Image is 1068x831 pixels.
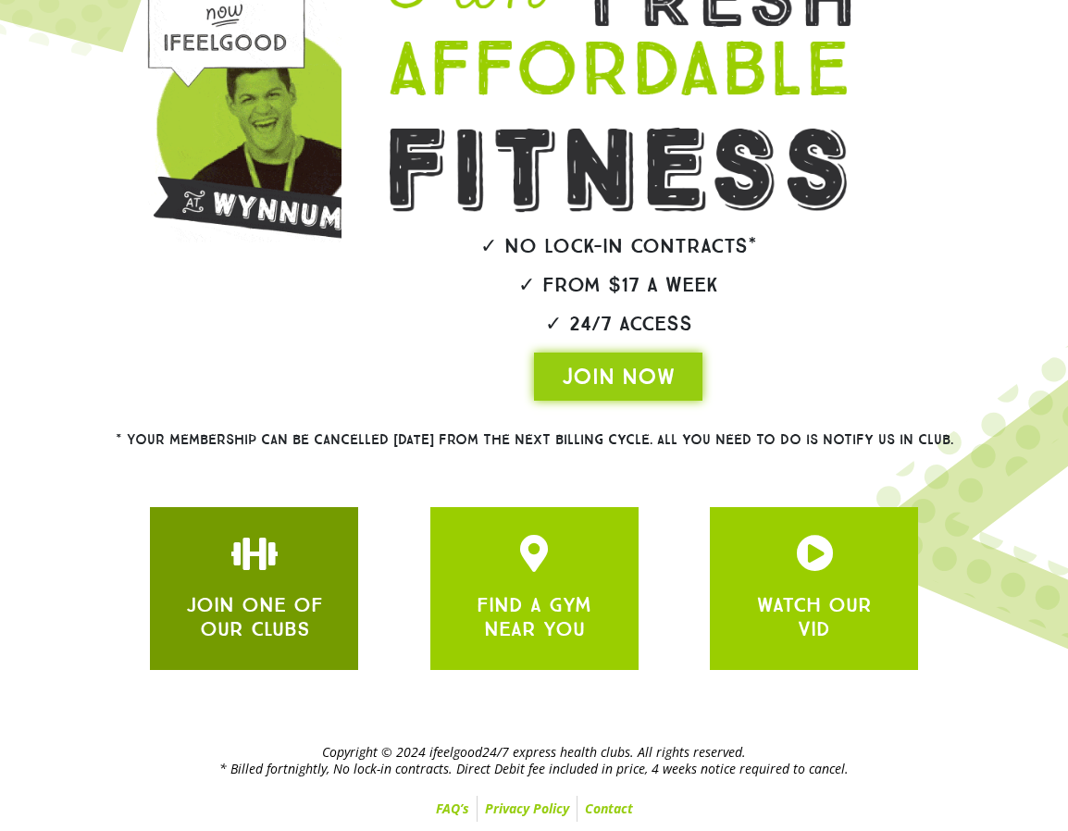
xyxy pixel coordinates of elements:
a: WATCH OUR VID [757,592,872,641]
a: Contact [577,796,640,822]
a: JOIN ONE OF OUR CLUBS [515,535,553,572]
a: FIND A GYM NEAR YOU [477,592,591,641]
a: FAQ’s [428,796,477,822]
h2: * Your membership can be cancelled [DATE] from the next billing cycle. All you need to do is noti... [48,433,1020,447]
span: JOIN NOW [562,362,675,391]
h2: ✓ From $17 a week [332,275,904,295]
nav: Menu [9,796,1059,822]
a: Privacy Policy [478,796,577,822]
a: JOIN ONE OF OUR CLUBS [236,535,273,572]
h2: ✓ No lock-in contracts* [332,236,904,256]
a: JOIN ONE OF OUR CLUBS [186,592,323,641]
h2: ✓ 24/7 Access [332,314,904,334]
a: JOIN NOW [534,353,702,401]
a: JOIN ONE OF OUR CLUBS [796,535,833,572]
h2: Copyright © 2024 ifeelgood24/7 express health clubs. All rights reserved. * Billed fortnightly, N... [9,744,1059,777]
